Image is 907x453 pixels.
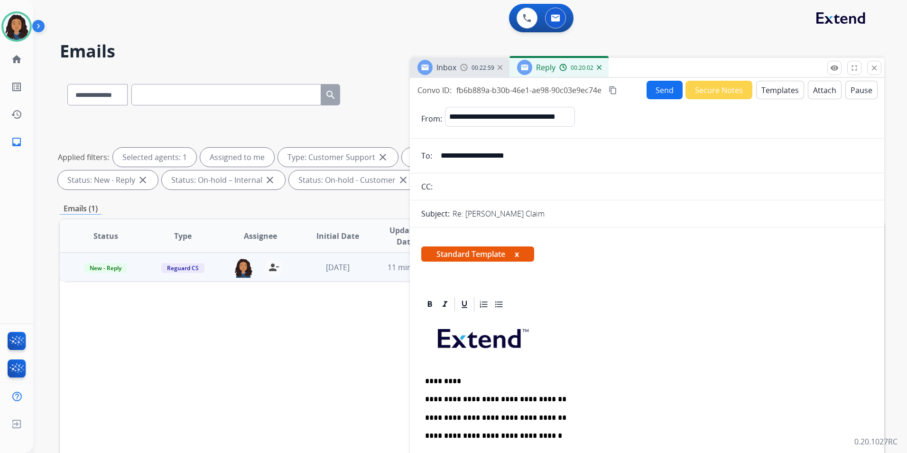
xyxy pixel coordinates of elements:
mat-icon: list_alt [11,81,22,93]
p: From: [421,113,442,124]
mat-icon: fullscreen [850,64,859,72]
p: Convo ID: [417,85,452,96]
p: CC: [421,181,433,192]
span: Inbox [436,62,456,73]
span: Reply [536,62,555,73]
span: Type [174,230,192,242]
p: Applied filters: [58,151,109,163]
h2: Emails [60,42,884,61]
div: Ordered List [477,297,491,311]
mat-icon: close [398,174,409,186]
div: Status: On-hold – Internal [162,170,285,189]
div: Assigned to me [200,148,274,167]
mat-icon: close [264,174,276,186]
p: Subject: [421,208,450,219]
span: Reguard CS [161,263,204,273]
div: Italic [438,297,452,311]
p: 0.20.1027RC [854,436,898,447]
span: fb6b889a-b30b-46e1-ae98-90c03e9ec74e [456,85,602,95]
div: Underline [457,297,472,311]
mat-icon: close [870,64,879,72]
div: Bold [423,297,437,311]
img: avatar [3,13,30,40]
button: Secure Notes [685,81,752,99]
button: Templates [756,81,804,99]
p: To: [421,150,432,161]
button: Send [647,81,683,99]
div: Bullet List [492,297,506,311]
div: Type: Customer Support [278,148,398,167]
img: agent-avatar [234,258,253,278]
div: Type: Shipping Protection [402,148,526,167]
p: Emails (1) [60,203,102,215]
span: [DATE] [326,262,350,273]
div: Status: On-hold - Customer [289,170,418,189]
mat-icon: content_copy [609,86,617,94]
mat-icon: close [137,174,148,186]
span: Updated Date [384,225,427,247]
span: 00:22:59 [472,64,494,72]
mat-icon: inbox [11,136,22,148]
div: Status: New - Reply [58,170,158,189]
span: Initial Date [316,230,359,242]
span: Assignee [244,230,277,242]
span: Standard Template [421,246,534,262]
button: Attach [808,81,842,99]
mat-icon: remove_red_eye [830,64,839,72]
span: New - Reply [84,263,127,273]
mat-icon: home [11,54,22,65]
span: 11 minutes ago [388,262,443,273]
button: Pause [845,81,878,99]
mat-icon: person_remove [268,262,279,273]
mat-icon: history [11,109,22,120]
mat-icon: search [325,89,336,101]
span: Status [93,230,118,242]
p: Re: [PERSON_NAME] Claim [453,208,545,219]
button: x [515,248,519,260]
div: Selected agents: 1 [113,148,196,167]
span: 00:20:02 [571,64,593,72]
mat-icon: close [377,151,389,163]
